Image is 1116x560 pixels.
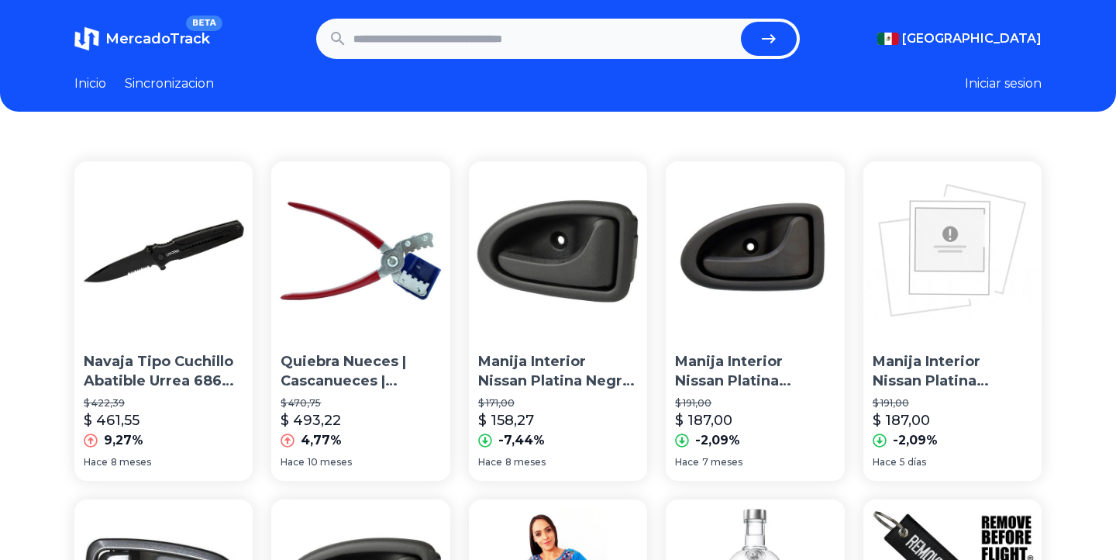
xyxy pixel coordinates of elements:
p: Manija Interior Nissan Platina [DATE]-[DATE] Der Rng [675,352,835,391]
span: [GEOGRAPHIC_DATA] [902,29,1042,48]
span: 8 meses [505,456,546,468]
p: $ 493,22 [281,410,341,431]
p: $ 461,55 [84,410,139,431]
img: Manija Interior Nissan Platina 2000-2007 Der Rng [666,161,844,340]
img: MercadoTrack [74,26,99,51]
a: Quiebra Nueces | Cascanueces | Pinza Para Nuez 31000010Quiebra Nueces | Cascanueces | [GEOGRAPHIC... [271,161,449,481]
span: 5 días [900,456,926,468]
p: $ 191,00 [675,397,835,410]
img: Manija Interior Nissan Platina 2000-2007 Der Rng [863,161,1042,340]
a: Navaja Tipo Cuchillo Abatible Urrea 686 32802666Navaja Tipo Cuchillo Abatible Urrea 686 32802666$... [74,161,253,481]
p: -2,09% [695,431,740,450]
p: $ 158,27 [478,410,534,431]
a: Manija Interior Nissan Platina 2000-2007 Der RngManija Interior Nissan Platina [DATE]-[DATE] Der ... [666,161,844,481]
p: $ 187,00 [873,410,930,431]
p: Navaja Tipo Cuchillo Abatible Urrea 686 32802666 [84,352,243,391]
p: Quiebra Nueces | Cascanueces | [GEOGRAPHIC_DATA] 31000010 [281,352,440,391]
img: Manija Interior Nissan Platina Negro 2002 2003 2004 2005 [469,161,647,340]
span: Hace [478,456,502,468]
img: Mexico [877,33,899,45]
p: Manija Interior Nissan Platina [DATE]-[DATE] Der Rng [873,352,1032,391]
p: -7,44% [498,431,545,450]
img: Navaja Tipo Cuchillo Abatible Urrea 686 32802666 [74,161,253,340]
p: $ 171,00 [478,397,638,410]
p: 9,27% [104,431,143,450]
span: 7 meses [702,456,742,468]
span: MercadoTrack [105,30,210,47]
span: 10 meses [308,456,352,468]
span: 8 meses [111,456,151,468]
img: Quiebra Nueces | Cascanueces | Pinza Para Nuez 31000010 [271,161,449,340]
button: [GEOGRAPHIC_DATA] [877,29,1042,48]
p: -2,09% [893,431,938,450]
p: $ 187,00 [675,410,732,431]
p: Manija Interior Nissan Platina Negro 2002 2003 2004 2005 [478,352,638,391]
span: Hace [84,456,108,468]
a: Manija Interior Nissan Platina 2000-2007 Der RngManija Interior Nissan Platina [DATE]-[DATE] Der ... [863,161,1042,481]
p: $ 191,00 [873,397,1032,410]
a: MercadoTrackBETA [74,26,210,51]
a: Sincronizacion [125,74,214,93]
p: $ 470,75 [281,397,440,410]
span: Hace [281,456,305,468]
p: $ 422,39 [84,397,243,410]
span: Hace [873,456,897,468]
a: Inicio [74,74,106,93]
p: 4,77% [301,431,342,450]
a: Manija Interior Nissan Platina Negro 2002 2003 2004 2005Manija Interior Nissan Platina Negro 2002... [469,161,647,481]
button: Iniciar sesion [965,74,1042,93]
span: BETA [186,16,222,31]
span: Hace [675,456,699,468]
